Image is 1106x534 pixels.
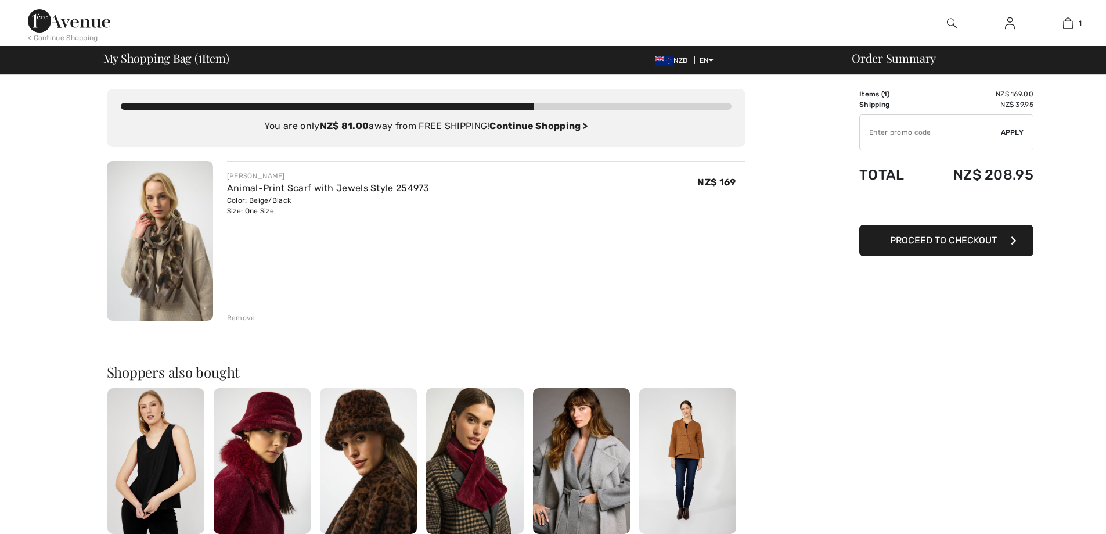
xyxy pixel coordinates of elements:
[700,56,714,64] span: EN
[859,195,1033,221] iframe: PayPal
[214,388,311,534] img: Faux Fur Bucket Hat Style 253975
[947,16,957,30] img: search the website
[426,388,523,534] img: Soft Faux Fur Scarf Style 253974
[103,52,229,64] span: My Shopping Bag ( Item)
[859,225,1033,256] button: Proceed to Checkout
[1005,16,1015,30] img: My Info
[107,161,213,321] img: Animal-Print Scarf with Jewels Style 254973
[320,388,417,534] img: Animal Print Faux Fur Bucket Hat Style 253975X
[860,115,1001,150] input: Promo code
[922,99,1033,110] td: NZ$ 39.95
[639,388,736,534] img: Casual Quilted Collared Jacket Style 253333
[1001,127,1024,138] span: Apply
[227,171,430,181] div: [PERSON_NAME]
[697,177,736,188] span: NZ$ 169
[922,155,1033,195] td: NZ$ 208.95
[996,16,1024,31] a: Sign In
[1039,16,1096,30] a: 1
[859,155,922,195] td: Total
[28,9,110,33] img: 1ère Avenue
[838,52,1099,64] div: Order Summary
[121,119,732,133] div: You are only away from FREE SHIPPING!
[107,365,745,379] h2: Shoppers also bought
[533,388,630,534] img: Feather Yarn Boxy Sweater Vest Style 253958
[859,99,922,110] td: Shipping
[227,313,255,323] div: Remove
[655,56,673,66] img: New Zealand Dollar
[489,120,588,131] a: Continue Shopping >
[198,49,202,64] span: 1
[1079,18,1082,28] span: 1
[320,120,369,131] strong: NZ$ 81.00
[107,388,204,534] img: Sleeveless Scoop Neck Pullover Style 253015
[227,195,430,216] div: Color: Beige/Black Size: One Size
[859,89,922,99] td: Items ( )
[227,182,430,193] a: Animal-Print Scarf with Jewels Style 254973
[922,89,1033,99] td: NZ$ 169.00
[890,235,997,246] span: Proceed to Checkout
[884,90,887,98] span: 1
[28,33,98,43] div: < Continue Shopping
[1063,16,1073,30] img: My Bag
[655,56,692,64] span: NZD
